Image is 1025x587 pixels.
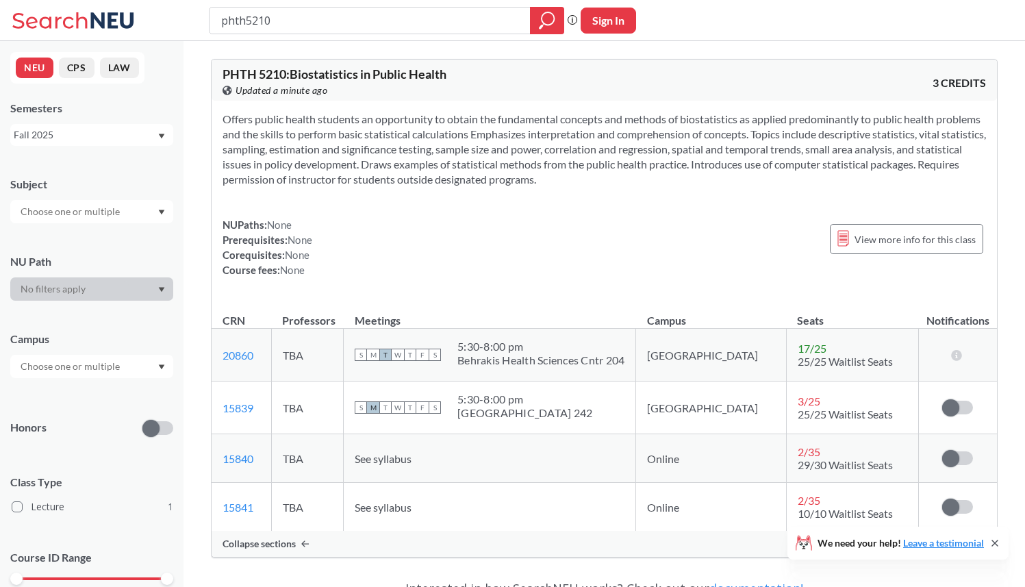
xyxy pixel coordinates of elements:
[10,475,173,490] span: Class Type
[457,406,592,420] div: [GEOGRAPHIC_DATA] 242
[220,9,520,32] input: Class, professor, course number, "phrase"
[379,401,392,414] span: T
[798,445,820,458] span: 2 / 35
[344,299,636,329] th: Meetings
[223,401,253,414] a: 15839
[10,550,173,566] p: Course ID Range
[223,217,312,277] div: NUPaths: Prerequisites: Corequisites: Course fees:
[903,537,984,549] a: Leave a testimonial
[818,538,984,548] span: We need your help!
[271,434,344,483] td: TBA
[636,299,786,329] th: Campus
[10,277,173,301] div: Dropdown arrow
[355,349,367,361] span: S
[530,7,564,34] div: magnifying glass
[223,112,986,187] section: Offers public health students an opportunity to obtain the fundamental concepts and methods of bi...
[236,83,327,98] span: Updated a minute ago
[285,249,309,261] span: None
[10,200,173,223] div: Dropdown arrow
[14,127,157,142] div: Fall 2025
[355,401,367,414] span: S
[271,329,344,382] td: TBA
[404,349,416,361] span: T
[355,452,412,465] span: See syllabus
[798,494,820,507] span: 2 / 35
[168,499,173,514] span: 1
[404,401,416,414] span: T
[798,355,893,368] span: 25/25 Waitlist Seats
[158,134,165,139] svg: Dropdown arrow
[855,231,976,248] span: View more info for this class
[457,392,592,406] div: 5:30 - 8:00 pm
[10,420,47,436] p: Honors
[223,538,296,550] span: Collapse sections
[100,58,139,78] button: LAW
[429,401,441,414] span: S
[918,299,997,329] th: Notifications
[59,58,94,78] button: CPS
[10,254,173,269] div: NU Path
[798,458,893,471] span: 29/30 Waitlist Seats
[10,101,173,116] div: Semesters
[271,382,344,434] td: TBA
[392,401,404,414] span: W
[288,234,312,246] span: None
[457,340,624,353] div: 5:30 - 8:00 pm
[158,364,165,370] svg: Dropdown arrow
[429,349,441,361] span: S
[581,8,636,34] button: Sign In
[16,58,53,78] button: NEU
[158,287,165,292] svg: Dropdown arrow
[636,382,786,434] td: [GEOGRAPHIC_DATA]
[636,329,786,382] td: [GEOGRAPHIC_DATA]
[636,434,786,483] td: Online
[10,332,173,347] div: Campus
[212,531,997,557] div: Collapse sections
[416,401,429,414] span: F
[223,313,245,328] div: CRN
[158,210,165,215] svg: Dropdown arrow
[798,395,820,408] span: 3 / 25
[223,349,253,362] a: 20860
[14,203,129,220] input: Choose one or multiple
[636,483,786,532] td: Online
[14,358,129,375] input: Choose one or multiple
[271,299,344,329] th: Professors
[267,218,292,231] span: None
[539,11,555,30] svg: magnifying glass
[798,342,826,355] span: 17 / 25
[12,498,173,516] label: Lecture
[223,66,446,82] span: PHTH 5210 : Biostatistics in Public Health
[10,177,173,192] div: Subject
[416,349,429,361] span: F
[367,401,379,414] span: M
[933,75,986,90] span: 3 CREDITS
[223,501,253,514] a: 15841
[367,349,379,361] span: M
[280,264,305,276] span: None
[223,452,253,465] a: 15840
[10,355,173,378] div: Dropdown arrow
[798,408,893,421] span: 25/25 Waitlist Seats
[798,507,893,520] span: 10/10 Waitlist Seats
[271,483,344,532] td: TBA
[392,349,404,361] span: W
[10,124,173,146] div: Fall 2025Dropdown arrow
[457,353,624,367] div: Behrakis Health Sciences Cntr 204
[379,349,392,361] span: T
[355,501,412,514] span: See syllabus
[786,299,918,329] th: Seats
